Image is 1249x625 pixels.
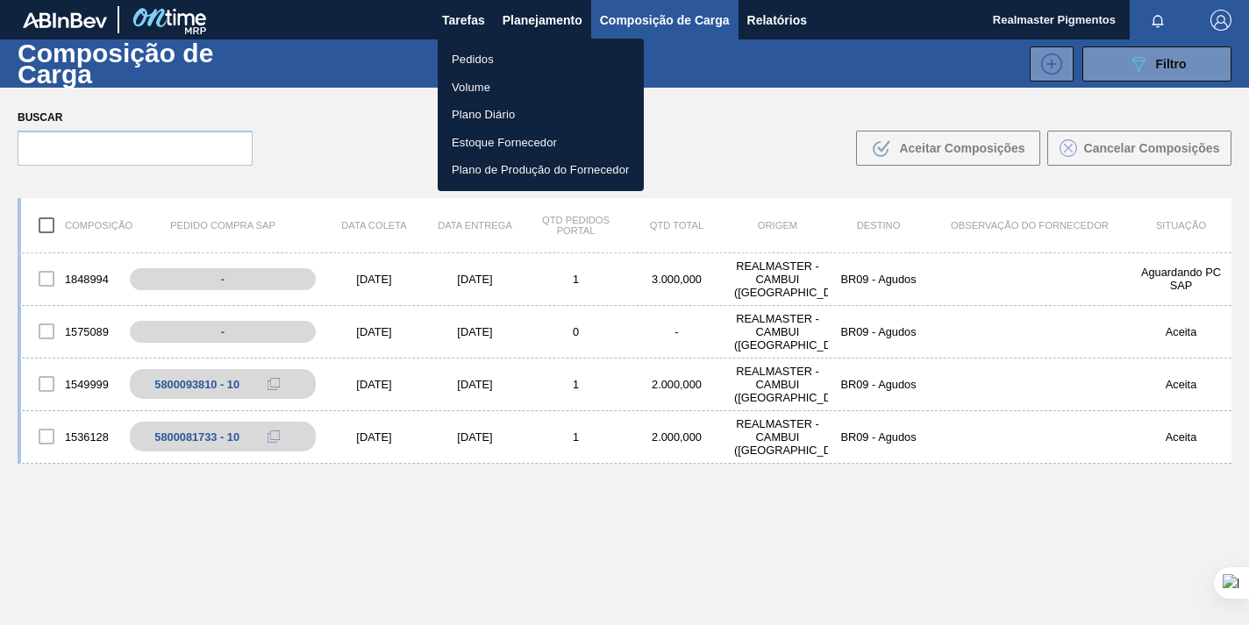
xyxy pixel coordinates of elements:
a: Pedidos [438,46,644,74]
a: Volume [438,74,644,102]
a: Plano Diário [438,101,644,129]
a: Estoque Fornecedor [438,129,644,157]
a: Plano de Produção do Fornecedor [438,156,644,184]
